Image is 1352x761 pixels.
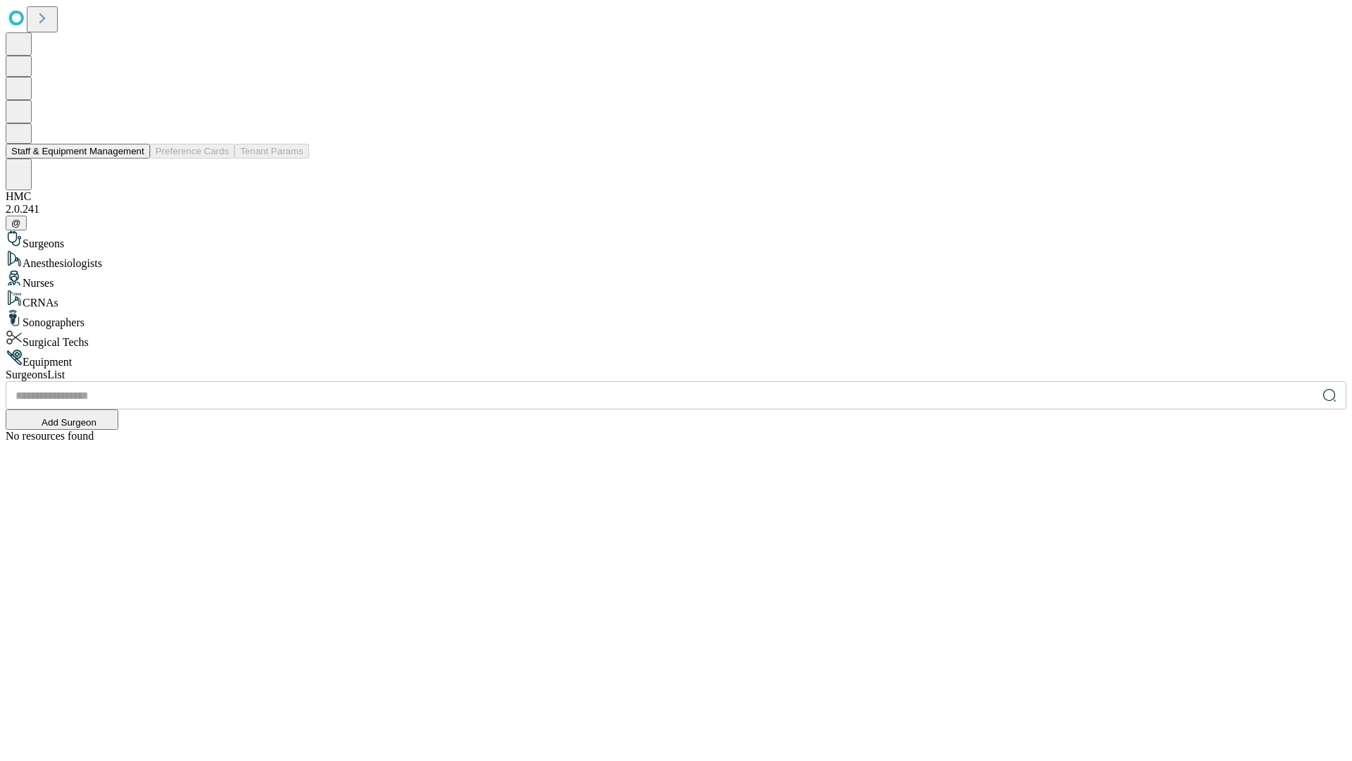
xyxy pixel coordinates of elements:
[6,190,1346,203] div: HMC
[234,144,309,159] button: Tenant Params
[6,430,1346,443] div: No resources found
[6,349,1346,369] div: Equipment
[6,329,1346,349] div: Surgical Techs
[11,218,21,228] span: @
[6,270,1346,290] div: Nurses
[6,409,118,430] button: Add Surgeon
[6,230,1346,250] div: Surgeons
[150,144,234,159] button: Preference Cards
[6,369,1346,381] div: Surgeons List
[6,309,1346,329] div: Sonographers
[6,203,1346,216] div: 2.0.241
[6,144,150,159] button: Staff & Equipment Management
[6,216,27,230] button: @
[42,417,96,428] span: Add Surgeon
[6,290,1346,309] div: CRNAs
[6,250,1346,270] div: Anesthesiologists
